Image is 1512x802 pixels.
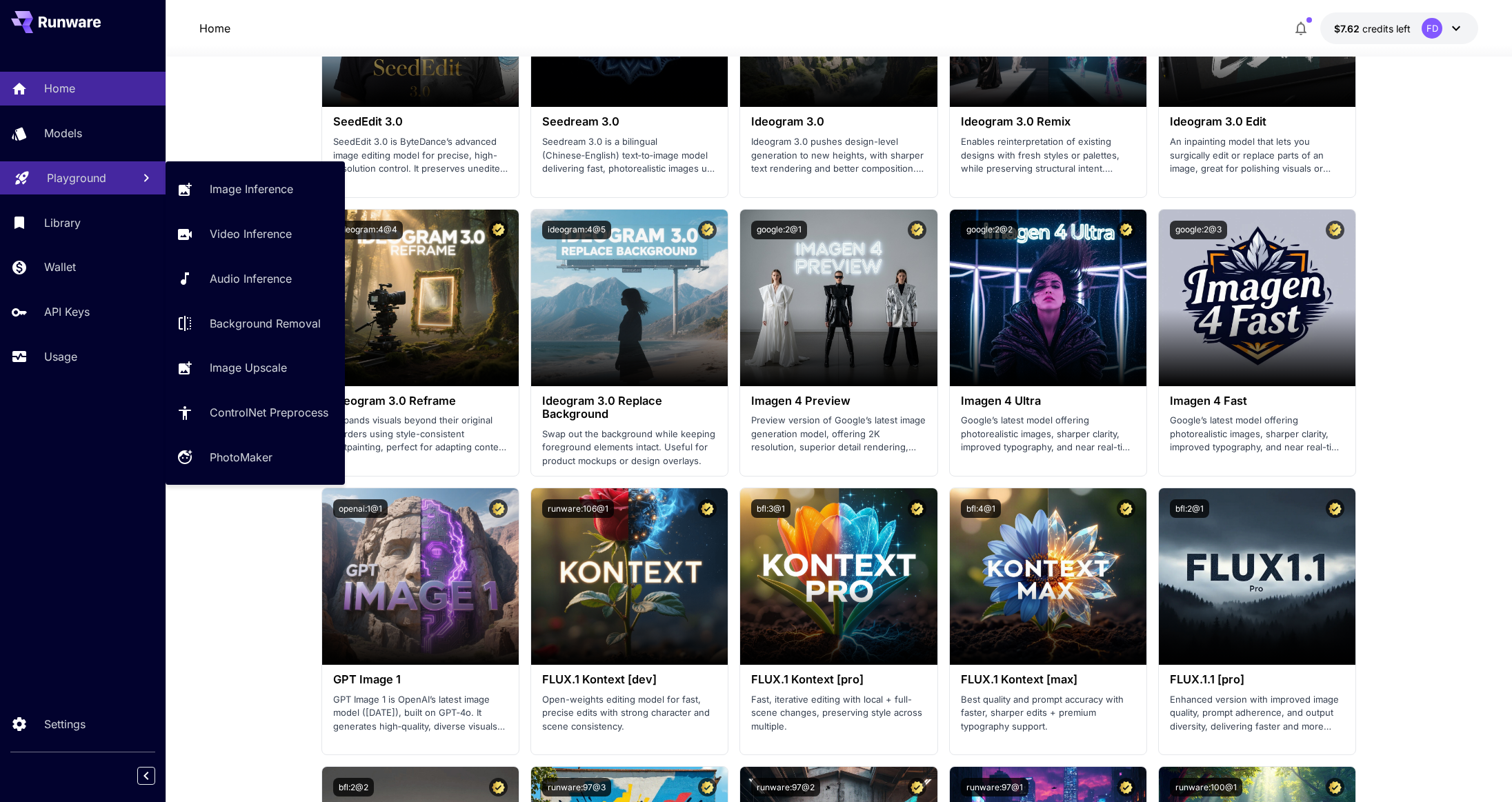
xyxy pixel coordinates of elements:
button: bfl:4@1 [961,499,1001,518]
button: runware:106@1 [542,499,614,518]
p: Google’s latest model offering photorealistic images, sharper clarity, improved typography, and n... [1170,414,1344,454]
button: runware:97@3 [542,778,611,796]
a: Image Upscale [166,351,345,385]
h3: Seedream 3.0 [542,115,717,128]
button: $7.61605 [1320,12,1478,44]
p: Image Inference [210,181,293,197]
p: Library [44,214,81,231]
p: Home [44,80,75,97]
img: alt [1159,488,1355,665]
p: An inpainting model that lets you surgically edit or replace parts of an image, great for polishi... [1170,135,1344,176]
a: Audio Inference [166,262,345,296]
button: Certified Model – Vetted for best performance and includes a commercial license. [698,221,717,239]
h3: Ideogram 3.0 Reframe [333,394,508,408]
button: Certified Model – Vetted for best performance and includes a commercial license. [1117,499,1135,518]
button: Certified Model – Vetted for best performance and includes a commercial license. [489,221,508,239]
p: SeedEdit 3.0 is ByteDance’s advanced image editing model for precise, high-resolution control. It... [333,135,508,176]
button: bfl:2@2 [333,778,374,796]
button: ideogram:4@5 [542,221,611,239]
button: bfl:3@1 [751,499,790,518]
p: Fast, iterative editing with local + full-scene changes, preserving style across multiple. [751,693,926,734]
a: Video Inference [166,217,345,251]
img: alt [531,210,728,386]
button: google:2@1 [751,221,807,239]
button: Certified Model – Vetted for best performance and includes a commercial license. [1326,499,1344,518]
img: alt [740,210,937,386]
h3: Ideogram 3.0 Remix [961,115,1135,128]
p: Image Upscale [210,359,287,376]
button: Certified Model – Vetted for best performance and includes a commercial license. [698,499,717,518]
a: PhotoMaker [166,441,345,474]
button: Certified Model – Vetted for best performance and includes a commercial license. [1326,778,1344,796]
button: Certified Model – Vetted for best performance and includes a commercial license. [908,221,926,239]
p: Settings [44,716,86,732]
img: alt [1159,210,1355,386]
p: Enables reinterpretation of existing designs with fresh styles or palettes, while preserving stru... [961,135,1135,176]
h3: Imagen 4 Preview [751,394,926,408]
button: ideogram:4@4 [333,221,403,239]
button: Certified Model – Vetted for best performance and includes a commercial license. [1117,778,1135,796]
h3: FLUX.1.1 [pro] [1170,673,1344,686]
button: runware:100@1 [1170,778,1242,796]
p: Enhanced version with improved image quality, prompt adherence, and output diversity, delivering ... [1170,693,1344,734]
p: Best quality and prompt accuracy with faster, sharper edits + premium typography support. [961,693,1135,734]
img: alt [322,488,519,665]
h3: GPT Image 1 [333,673,508,686]
button: runware:97@2 [751,778,820,796]
p: Audio Inference [210,270,292,287]
button: Certified Model – Vetted for best performance and includes a commercial license. [1326,221,1344,239]
button: Certified Model – Vetted for best performance and includes a commercial license. [698,778,717,796]
img: alt [950,210,1146,386]
h3: Imagen 4 Ultra [961,394,1135,408]
h3: FLUX.1 Kontext [pro] [751,673,926,686]
p: Open-weights editing model for fast, precise edits with strong character and scene consistency. [542,693,717,734]
button: Certified Model – Vetted for best performance and includes a commercial license. [1117,221,1135,239]
button: Certified Model – Vetted for best performance and includes a commercial license. [489,778,508,796]
button: Certified Model – Vetted for best performance and includes a commercial license. [908,778,926,796]
p: Seedream 3.0 is a bilingual (Chinese‑English) text‑to‑image model delivering fast, photorealistic... [542,135,717,176]
p: Google’s latest model offering photorealistic images, sharper clarity, improved typography, and n... [961,414,1135,454]
span: credits left [1362,23,1411,34]
p: Background Removal [210,315,321,332]
div: FD [1422,18,1442,39]
img: alt [322,210,519,386]
p: Models [44,125,82,141]
h3: FLUX.1 Kontext [dev] [542,673,717,686]
h3: FLUX.1 Kontext [max] [961,673,1135,686]
p: API Keys [44,303,90,320]
h3: SeedEdit 3.0 [333,115,508,128]
img: alt [950,488,1146,665]
img: alt [531,488,728,665]
button: Certified Model – Vetted for best performance and includes a commercial license. [489,499,508,518]
button: google:2@3 [1170,221,1227,239]
h3: Ideogram 3.0 Replace Background [542,394,717,421]
button: google:2@2 [961,221,1018,239]
img: alt [740,488,937,665]
p: Home [199,20,230,37]
a: ControlNet Preprocess [166,396,345,430]
p: Ideogram 3.0 pushes design-level generation to new heights, with sharper text rendering and bette... [751,135,926,176]
p: GPT Image 1 is OpenAI’s latest image model ([DATE]), built on GPT‑4o. It generates high‑quality, ... [333,693,508,734]
p: Video Inference [210,225,292,242]
a: Image Inference [166,172,345,206]
p: Preview version of Google’s latest image generation model, offering 2K resolution, superior detai... [751,414,926,454]
p: Swap out the background while keeping foreground elements intact. Useful for product mockups or d... [542,428,717,468]
button: bfl:2@1 [1170,499,1209,518]
div: $7.61605 [1334,21,1411,36]
button: Certified Model – Vetted for best performance and includes a commercial license. [908,499,926,518]
h3: Ideogram 3.0 Edit [1170,115,1344,128]
h3: Ideogram 3.0 [751,115,926,128]
span: $7.62 [1334,23,1362,34]
a: Background Removal [166,306,345,340]
p: Usage [44,348,77,365]
p: ControlNet Preprocess [210,404,328,421]
p: PhotoMaker [210,449,272,465]
button: Collapse sidebar [137,767,155,785]
button: openai:1@1 [333,499,388,518]
button: runware:97@1 [961,778,1028,796]
p: Playground [47,170,106,186]
p: Wallet [44,259,76,275]
div: Collapse sidebar [148,763,166,788]
p: Expands visuals beyond their original borders using style-consistent outpainting, perfect for ada... [333,414,508,454]
nav: breadcrumb [199,20,230,37]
